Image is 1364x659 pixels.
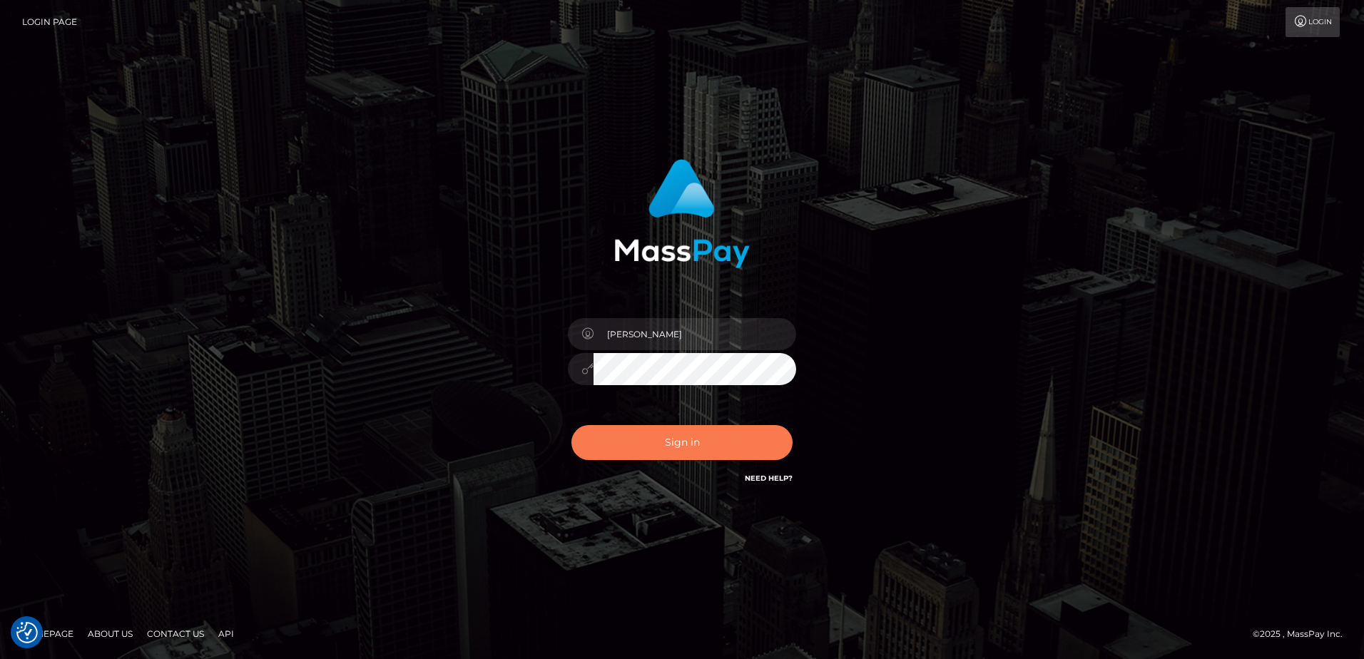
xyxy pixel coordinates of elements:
[571,425,793,460] button: Sign in
[82,623,138,645] a: About Us
[22,7,77,37] a: Login Page
[614,159,750,268] img: MassPay Login
[745,474,793,483] a: Need Help?
[16,623,79,645] a: Homepage
[16,622,38,643] img: Revisit consent button
[16,622,38,643] button: Consent Preferences
[141,623,210,645] a: Contact Us
[594,318,796,350] input: Username...
[1286,7,1340,37] a: Login
[1253,626,1353,642] div: © 2025 , MassPay Inc.
[213,623,240,645] a: API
